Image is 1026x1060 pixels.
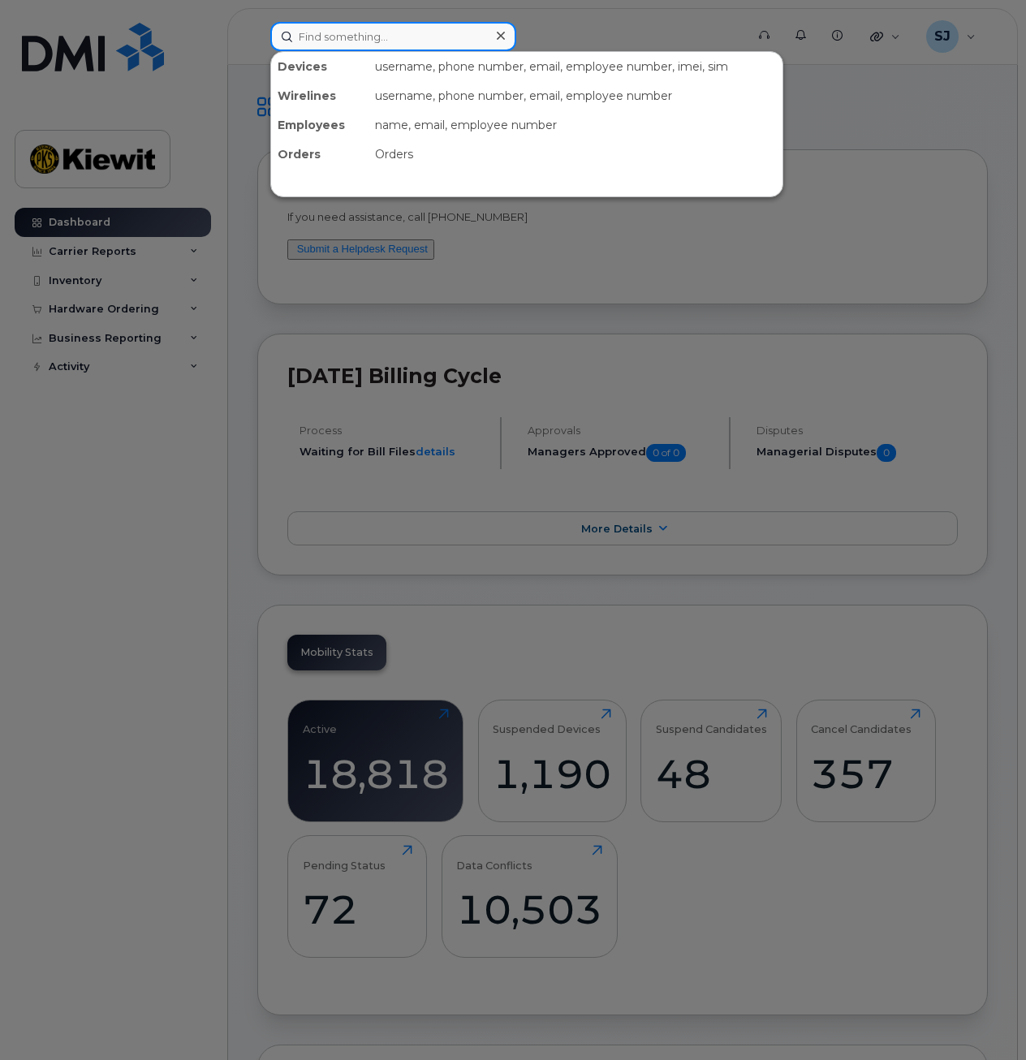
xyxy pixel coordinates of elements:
div: Employees [271,110,369,140]
div: Orders [271,140,369,169]
iframe: Messenger Launcher [955,989,1014,1048]
div: Wirelines [271,81,369,110]
div: username, phone number, email, employee number [369,81,782,110]
div: username, phone number, email, employee number, imei, sim [369,52,782,81]
div: Orders [369,140,782,169]
div: Devices [271,52,369,81]
div: name, email, employee number [369,110,782,140]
